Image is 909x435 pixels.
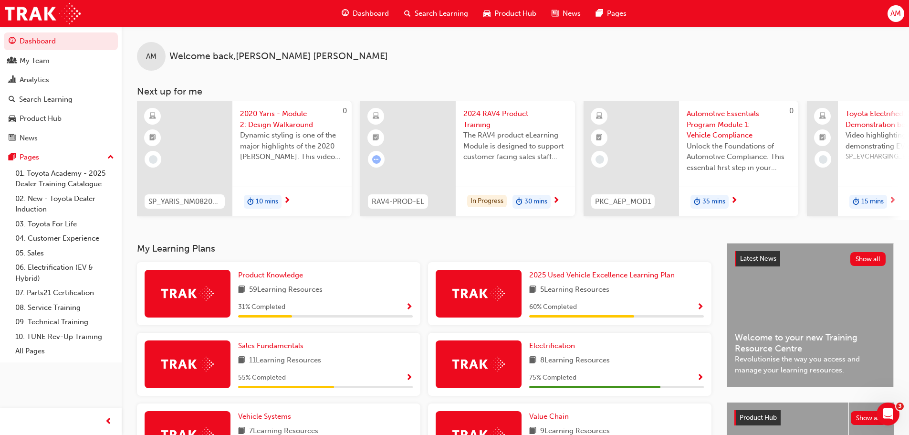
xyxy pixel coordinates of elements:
span: car-icon [9,115,16,123]
span: News [563,8,581,19]
span: booktick-icon [373,132,379,144]
span: 5 Learning Resources [540,284,609,296]
span: Automotive Essentials Program Module 1: Vehicle Compliance [687,108,791,141]
span: Product Hub [740,414,777,422]
span: 75 % Completed [529,372,576,383]
a: Vehicle Systems [238,411,295,422]
span: 2020 Yaris - Module 2: Design Walkaround [240,108,344,130]
a: search-iconSearch Learning [397,4,476,23]
span: Sales Fundamentals [238,341,303,350]
div: Analytics [20,74,49,85]
span: search-icon [404,8,411,20]
a: 0SP_YARIS_NM0820_EL_022020 Yaris - Module 2: Design WalkaroundDynamic styling is one of the major... [137,101,352,216]
a: Product Hub [4,110,118,127]
span: Pages [607,8,627,19]
span: Show Progress [697,303,704,312]
span: 30 mins [524,196,547,207]
span: chart-icon [9,76,16,85]
a: Latest NewsShow allWelcome to your new Training Resource CentreRevolutionise the way you access a... [727,243,894,387]
span: book-icon [529,355,536,367]
span: booktick-icon [819,132,826,144]
a: Sales Fundamentals [238,340,307,351]
span: learningResourceType_ELEARNING-icon [596,110,603,123]
span: pages-icon [9,153,16,162]
a: 09. Technical Training [11,315,118,329]
span: people-icon [9,57,16,65]
span: 60 % Completed [529,302,577,313]
span: Welcome back , [PERSON_NAME] [PERSON_NAME] [169,51,388,62]
iframe: Intercom live chat [877,403,899,425]
span: pages-icon [596,8,603,20]
a: News [4,129,118,147]
span: 2025 Used Vehicle Excellence Learning Plan [529,271,675,279]
span: Dynamic styling is one of the major highlights of the 2020 [PERSON_NAME]. This video gives an in-... [240,130,344,162]
span: next-icon [553,197,560,205]
span: search-icon [9,95,15,104]
span: 10 mins [256,196,278,207]
span: duration-icon [516,196,522,208]
span: Value Chain [529,412,569,421]
a: All Pages [11,344,118,359]
span: Welcome to your new Training Resource Centre [735,332,886,354]
span: PKC_AEP_MOD1 [595,196,651,207]
span: guage-icon [9,37,16,46]
button: Pages [4,149,118,166]
span: learningResourceType_ELEARNING-icon [373,110,379,123]
span: duration-icon [694,196,700,208]
span: 35 mins [702,196,725,207]
img: Trak [161,286,214,301]
span: learningRecordVerb_NONE-icon [819,155,827,164]
span: guage-icon [342,8,349,20]
span: news-icon [9,134,16,143]
span: book-icon [529,284,536,296]
span: up-icon [107,151,114,164]
span: 55 % Completed [238,372,286,383]
button: Show Progress [406,372,413,384]
span: news-icon [552,8,559,20]
span: 59 Learning Resources [249,284,323,296]
span: learningResourceType_ELEARNING-icon [149,110,156,123]
span: 2024 RAV4 Product Training [463,108,567,130]
span: prev-icon [105,416,112,428]
a: 01. Toyota Academy - 2025 Dealer Training Catalogue [11,166,118,191]
div: In Progress [467,195,507,208]
a: Search Learning [4,91,118,108]
a: 0PKC_AEP_MOD1Automotive Essentials Program Module 1: Vehicle ComplianceUnlock the Foundations of ... [584,101,798,216]
span: 0 [343,106,347,115]
a: 07. Parts21 Certification [11,286,118,300]
span: booktick-icon [596,132,603,144]
div: My Team [20,55,50,66]
a: Analytics [4,71,118,89]
a: Product HubShow all [734,410,886,425]
a: 10. TUNE Rev-Up Training [11,329,118,344]
span: Show Progress [697,374,704,382]
span: next-icon [889,197,896,205]
button: Show Progress [697,301,704,313]
span: Latest News [740,255,776,263]
span: Unlock the Foundations of Automotive Compliance. This essential first step in your Automotive Ess... [687,141,791,173]
span: AM [890,8,901,19]
a: Latest NewsShow all [735,251,886,266]
span: Vehicle Systems [238,412,291,421]
span: 0 [789,106,794,115]
a: 2025 Used Vehicle Excellence Learning Plan [529,270,679,281]
span: book-icon [238,355,245,367]
a: 04. Customer Experience [11,231,118,246]
span: 3 [896,403,904,410]
span: laptop-icon [819,110,826,123]
span: Show Progress [406,374,413,382]
a: car-iconProduct Hub [476,4,544,23]
span: SP_YARIS_NM0820_EL_02 [148,196,221,207]
a: 02. New - Toyota Dealer Induction [11,191,118,217]
span: next-icon [731,197,738,205]
span: duration-icon [853,196,859,208]
span: AM [146,51,157,62]
div: Search Learning [19,94,73,105]
span: duration-icon [247,196,254,208]
div: Product Hub [20,113,62,124]
span: Revolutionise the way you access and manage your learning resources. [735,354,886,375]
a: Electrification [529,340,579,351]
a: 05. Sales [11,246,118,261]
button: Show Progress [697,372,704,384]
a: Product Knowledge [238,270,307,281]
